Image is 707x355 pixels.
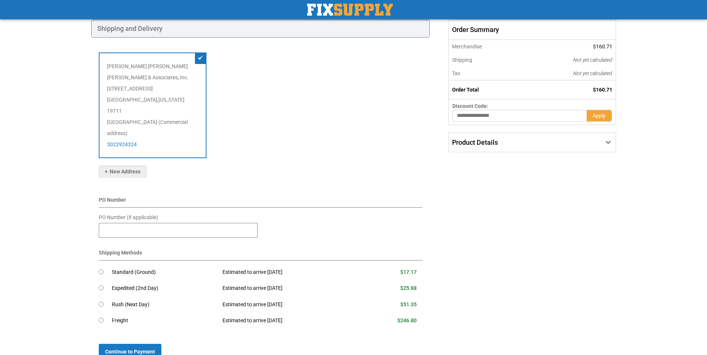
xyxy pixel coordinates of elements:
a: 3022924324 [107,141,137,147]
td: Estimated to arrive [DATE] [217,313,361,329]
span: PO Number (if applicable) [99,214,158,220]
td: Expedited (2nd Day) [112,280,217,297]
span: $246.80 [397,317,417,323]
span: $160.71 [593,87,612,93]
span: [US_STATE] [158,97,184,103]
div: Shipping Methods [99,249,423,260]
span: Shipping [452,57,472,63]
span: $17.17 [400,269,417,275]
td: Standard (Ground) [112,264,217,281]
span: $25.88 [400,285,417,291]
span: Product Details [452,138,498,146]
button: Apply [587,110,612,122]
th: Tax [449,67,523,80]
button: New Address [99,166,146,177]
span: Order Summary [448,20,616,40]
span: $160.71 [593,44,612,49]
th: Merchandise [449,40,523,53]
td: Estimated to arrive [DATE] [217,280,361,297]
td: Rush (Next Day) [112,297,217,313]
td: Estimated to arrive [DATE] [217,264,361,281]
span: Discount Code: [452,103,488,109]
span: Continue to Payment [105,349,155,355]
td: Estimated to arrive [DATE] [217,297,361,313]
div: [PERSON_NAME] [PERSON_NAME] [PERSON_NAME] & Associates, Inc. [STREET_ADDRESS] [GEOGRAPHIC_DATA] ,... [99,52,207,158]
td: Freight [112,313,217,329]
img: Fix Industrial Supply [307,4,393,16]
span: Not yet calculated [573,57,612,63]
span: New Address [105,169,141,175]
div: PO Number [99,196,423,208]
a: store logo [307,4,393,16]
div: Shipping and Delivery [91,20,430,38]
strong: Order Total [452,87,479,93]
span: Apply [593,113,606,119]
span: $51.35 [400,301,417,307]
span: Not yet calculated [573,70,612,76]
